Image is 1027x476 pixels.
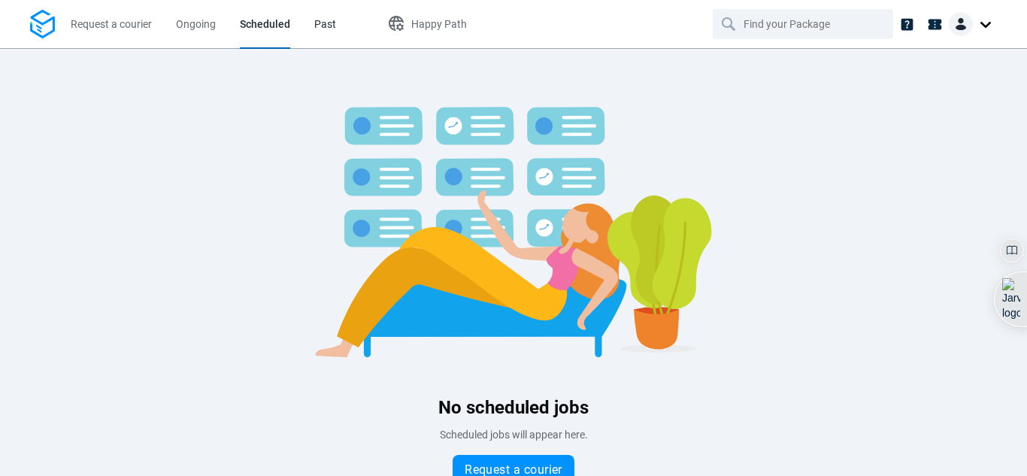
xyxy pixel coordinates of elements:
[465,464,562,476] span: Request a courier
[411,18,467,30] span: Happy Path
[71,18,152,30] span: Request a courier
[438,397,589,418] span: No scheduled jobs
[30,10,55,39] img: Logo
[176,18,216,30] span: Ongoing
[314,18,336,30] span: Past
[240,18,290,30] span: Scheduled
[288,39,739,377] img: Blank slate
[440,429,588,441] span: Scheduled jobs will appear here.
[744,10,865,38] input: Find your Package
[949,12,973,36] img: Client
